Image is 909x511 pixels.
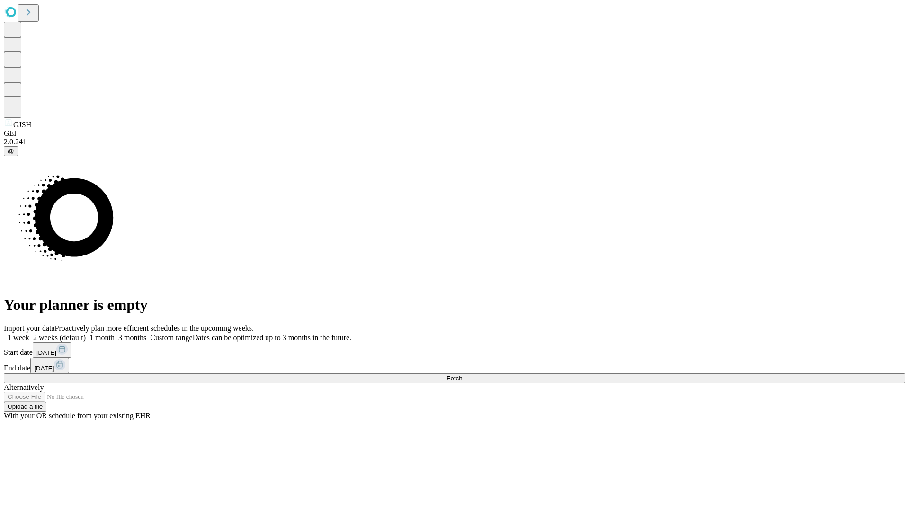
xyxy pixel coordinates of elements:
div: GEI [4,129,905,138]
span: [DATE] [34,365,54,372]
button: Fetch [4,373,905,383]
span: Dates can be optimized up to 3 months in the future. [193,334,351,342]
span: Fetch [446,375,462,382]
div: 2.0.241 [4,138,905,146]
h1: Your planner is empty [4,296,905,314]
button: [DATE] [33,342,71,358]
span: Proactively plan more efficient schedules in the upcoming weeks. [55,324,254,332]
span: [DATE] [36,349,56,356]
span: GJSH [13,121,31,129]
div: Start date [4,342,905,358]
span: 1 month [89,334,115,342]
span: Custom range [150,334,192,342]
span: With your OR schedule from your existing EHR [4,412,151,420]
span: 2 weeks (default) [33,334,86,342]
button: @ [4,146,18,156]
span: @ [8,148,14,155]
span: Alternatively [4,383,44,391]
span: 1 week [8,334,29,342]
button: [DATE] [30,358,69,373]
span: Import your data [4,324,55,332]
button: Upload a file [4,402,46,412]
span: 3 months [118,334,146,342]
div: End date [4,358,905,373]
